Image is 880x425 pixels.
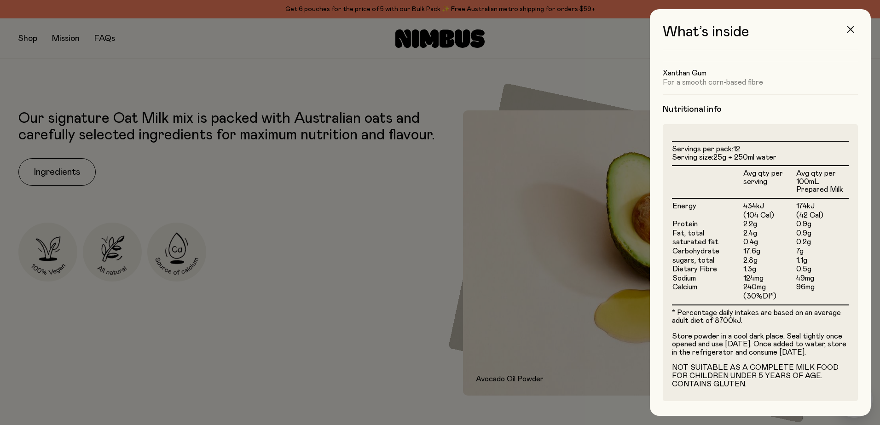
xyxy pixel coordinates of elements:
td: 2.2g [743,220,796,229]
td: 434kJ [743,198,796,211]
td: 124mg [743,274,796,283]
p: * Percentage daily intakes are based on an average adult diet of 8700kJ. [672,309,849,325]
p: NOT SUITABLE AS A COMPLETE MILK FOOD FOR CHILDREN UNDER 5 YEARS OF AGE. CONTAINS GLUTEN. [672,364,849,388]
td: (42 Cal) [796,211,849,220]
li: Serving size: [672,154,849,162]
td: 0.5g [796,265,849,274]
td: 0.9g [796,229,849,238]
span: Dietary Fibre [672,265,717,273]
td: (104 Cal) [743,211,796,220]
li: Servings per pack: [672,145,849,154]
td: 0.2g [796,238,849,247]
span: saturated fat [672,238,718,246]
td: 96mg [796,283,849,292]
td: 0.9g [796,220,849,229]
span: Protein [672,220,698,228]
span: 12 [733,145,740,153]
td: 174kJ [796,198,849,211]
td: 17.6g [743,247,796,256]
td: 1.3g [743,265,796,274]
h5: Xanthan Gum [663,69,858,78]
p: Store powder in a cool dark place. Seal tightly once opened and use [DATE]. Once added to water, ... [672,333,849,357]
td: 49mg [796,274,849,283]
span: 25g + 250ml water [713,154,776,161]
span: Sodium [672,275,696,282]
td: 0.4g [743,238,796,247]
span: Energy [672,202,696,210]
span: Fat, total [672,230,704,237]
td: (30%DI*) [743,292,796,304]
td: 2.8g [743,256,796,265]
td: 240mg [743,283,796,292]
h4: Nutritional info [663,104,858,115]
th: Avg qty per 100mL Prepared Milk [796,166,849,198]
h3: What’s inside [663,24,858,50]
td: 2.4g [743,229,796,238]
p: For a smooth corn-based fibre [663,78,858,87]
th: Avg qty per serving [743,166,796,198]
span: Calcium [672,283,697,291]
span: Carbohydrate [672,247,719,255]
td: 1.1g [796,256,849,265]
td: 7g [796,247,849,256]
span: sugars, total [672,257,714,264]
